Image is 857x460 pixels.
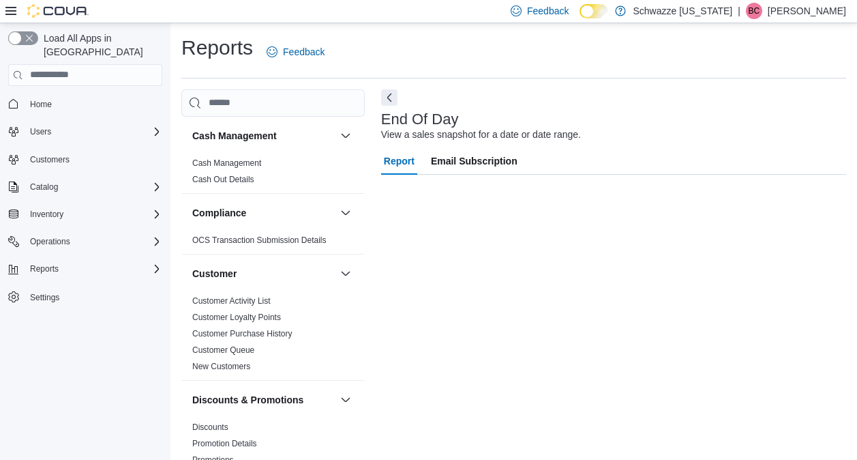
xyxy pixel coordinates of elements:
[527,4,569,18] span: Feedback
[192,361,250,372] span: New Customers
[25,96,57,113] a: Home
[25,261,64,277] button: Reports
[192,296,271,306] a: Customer Activity List
[27,4,89,18] img: Cova
[25,206,162,222] span: Inventory
[192,235,327,245] a: OCS Transaction Submission Details
[192,175,254,184] a: Cash Out Details
[768,3,846,19] p: [PERSON_NAME]
[192,329,292,339] a: Customer Purchase History
[8,89,162,343] nav: Complex example
[3,205,168,224] button: Inventory
[381,111,459,128] h3: End Of Day
[337,205,354,221] button: Compliance
[192,362,250,371] a: New Customers
[192,129,335,143] button: Cash Management
[633,3,732,19] p: Schwazze [US_STATE]
[25,151,162,168] span: Customers
[192,393,335,407] button: Discounts & Promotions
[25,206,69,222] button: Inventory
[3,122,168,141] button: Users
[192,422,228,432] a: Discounts
[337,128,354,144] button: Cash Management
[30,263,59,274] span: Reports
[192,393,303,407] h3: Discounts & Promotions
[431,147,517,175] span: Email Subscription
[25,261,162,277] span: Reports
[30,182,58,192] span: Catalog
[384,147,415,175] span: Report
[192,129,277,143] h3: Cash Management
[181,34,253,61] h1: Reports
[192,313,281,322] a: Customer Loyalty Points
[283,45,325,59] span: Feedback
[30,236,70,247] span: Operations
[738,3,740,19] p: |
[192,296,271,306] span: Customer Activity List
[192,158,261,169] span: Cash Management
[3,149,168,169] button: Customers
[192,206,335,220] button: Compliance
[181,232,365,254] div: Compliance
[30,292,59,303] span: Settings
[192,439,257,448] a: Promotion Details
[3,259,168,278] button: Reports
[3,177,168,197] button: Catalog
[381,128,581,142] div: View a sales snapshot for a date or date range.
[30,99,52,110] span: Home
[746,3,762,19] div: Brennan Croy
[30,154,70,165] span: Customers
[192,174,254,185] span: Cash Out Details
[181,155,365,193] div: Cash Management
[30,126,51,137] span: Users
[30,209,63,220] span: Inventory
[3,232,168,251] button: Operations
[25,233,162,250] span: Operations
[25,124,162,140] span: Users
[192,158,261,168] a: Cash Management
[580,4,608,18] input: Dark Mode
[25,179,162,195] span: Catalog
[25,179,63,195] button: Catalog
[192,267,335,281] button: Customer
[25,289,65,306] a: Settings
[337,265,354,282] button: Customer
[25,124,57,140] button: Users
[25,288,162,305] span: Settings
[192,345,254,356] span: Customer Queue
[192,328,292,339] span: Customer Purchase History
[749,3,760,19] span: BC
[261,38,330,66] a: Feedback
[192,438,257,449] span: Promotion Details
[3,94,168,114] button: Home
[25,96,162,113] span: Home
[192,267,237,281] h3: Customer
[337,392,354,408] button: Discounts & Promotions
[3,287,168,306] button: Settings
[192,345,254,355] a: Customer Queue
[381,89,397,106] button: Next
[25,152,75,168] a: Customers
[192,206,246,220] h3: Compliance
[38,31,162,59] span: Load All Apps in [GEOGRAPHIC_DATA]
[181,293,365,380] div: Customer
[25,233,76,250] button: Operations
[192,422,228,433] span: Discounts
